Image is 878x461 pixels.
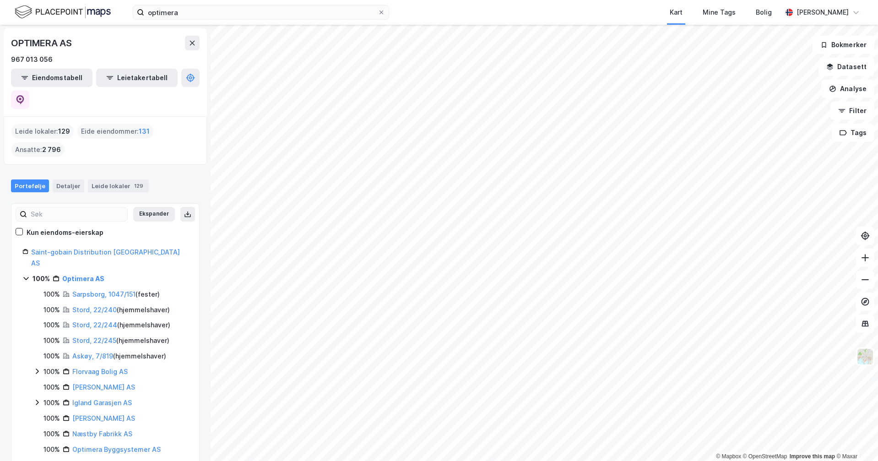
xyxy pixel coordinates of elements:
div: Ansatte : [11,142,65,157]
div: Kart [670,7,683,18]
a: Optimera AS [62,275,104,282]
a: Saint-gobain Distribution [GEOGRAPHIC_DATA] AS [31,248,180,267]
div: 100% [43,289,60,300]
button: Bokmerker [813,36,874,54]
div: Eide eiendommer : [77,124,153,139]
span: 2 796 [42,144,61,155]
div: 100% [43,304,60,315]
div: OPTIMERA AS [11,36,74,50]
div: 100% [43,413,60,424]
input: Søk på adresse, matrikkel, gårdeiere, leietakere eller personer [144,5,378,19]
div: 100% [43,428,60,439]
a: Askøy, 7/819 [72,352,113,360]
a: Næstby Fabrikk AS [72,430,132,438]
span: 131 [139,126,150,137]
div: ( hjemmelshaver ) [72,304,170,315]
img: Z [856,348,874,365]
a: Mapbox [716,453,741,460]
a: Optimera Byggsystemer AS [72,445,161,453]
div: 100% [43,444,60,455]
a: Stord, 22/240 [72,306,117,314]
button: Eiendomstabell [11,69,92,87]
a: [PERSON_NAME] AS [72,414,135,422]
div: 100% [43,382,60,393]
button: Filter [830,102,874,120]
div: Mine Tags [703,7,736,18]
span: 129 [58,126,70,137]
div: 100% [43,366,60,377]
input: Søk [27,207,127,221]
a: [PERSON_NAME] AS [72,383,135,391]
div: [PERSON_NAME] [797,7,849,18]
div: Leide lokaler : [11,124,74,139]
a: Igland Garasjen AS [72,399,132,407]
div: 100% [43,397,60,408]
a: Sarpsborg, 1047/151 [72,290,135,298]
div: Portefølje [11,179,49,192]
a: Stord, 22/245 [72,336,116,344]
div: ( hjemmelshaver ) [72,320,170,331]
div: 967 013 056 [11,54,53,65]
button: Leietakertabell [96,69,178,87]
div: 129 [132,181,145,190]
button: Ekspander [133,207,175,222]
div: 100% [33,273,50,284]
div: 100% [43,351,60,362]
div: ( hjemmelshaver ) [72,351,166,362]
button: Analyse [821,80,874,98]
div: Kun eiendoms-eierskap [27,227,103,238]
img: logo.f888ab2527a4732fd821a326f86c7f29.svg [15,4,111,20]
div: ( hjemmelshaver ) [72,335,169,346]
div: 100% [43,320,60,331]
a: Stord, 22/244 [72,321,117,329]
button: Datasett [818,58,874,76]
button: Tags [832,124,874,142]
div: Bolig [756,7,772,18]
a: Florvaag Bolig AS [72,368,128,375]
div: Detaljer [53,179,84,192]
div: Leide lokaler [88,179,149,192]
div: 100% [43,335,60,346]
iframe: Chat Widget [832,417,878,461]
div: ( fester ) [72,289,160,300]
a: OpenStreetMap [743,453,787,460]
a: Improve this map [790,453,835,460]
div: Kontrollprogram for chat [832,417,878,461]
